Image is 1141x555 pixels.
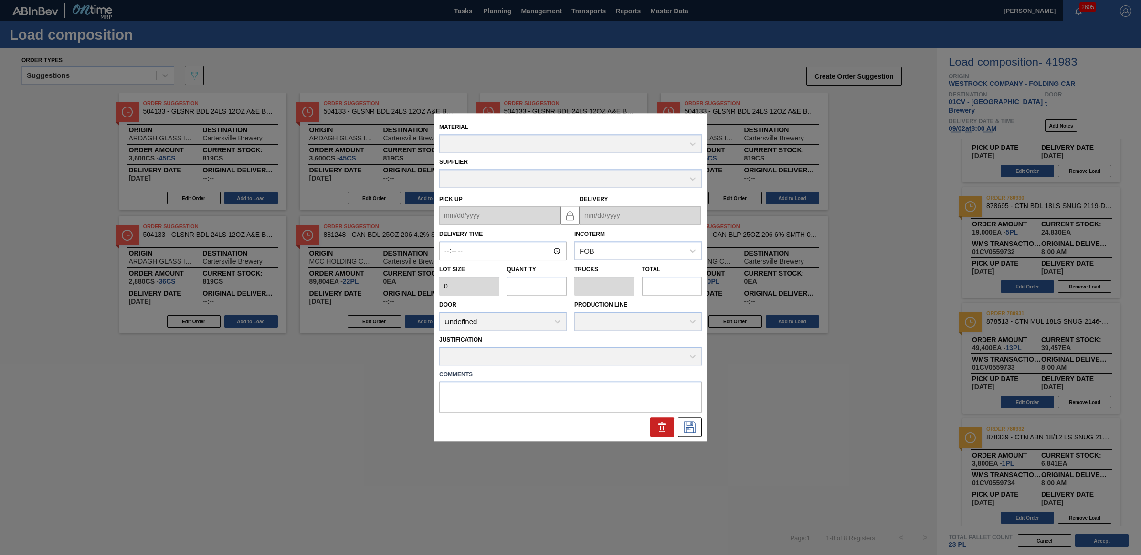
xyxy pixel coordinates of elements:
[439,301,456,308] label: Door
[439,196,463,203] label: Pick up
[439,228,567,242] label: Delivery Time
[580,196,608,203] label: Delivery
[439,336,482,343] label: Justification
[574,301,627,308] label: Production Line
[574,231,605,238] label: Incoterm
[439,206,560,225] input: mm/dd/yyyy
[574,267,598,273] label: Trucks
[642,267,661,273] label: Total
[580,247,594,255] div: FOB
[564,210,576,221] img: locked
[650,418,674,437] div: Delete Order
[507,267,536,273] label: Quantity
[678,418,702,437] div: Edit Order
[439,159,468,165] label: Supplier
[439,368,702,382] label: Comments
[439,263,499,277] label: Lot size
[560,206,580,225] button: locked
[439,124,468,130] label: Material
[580,206,701,225] input: mm/dd/yyyy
